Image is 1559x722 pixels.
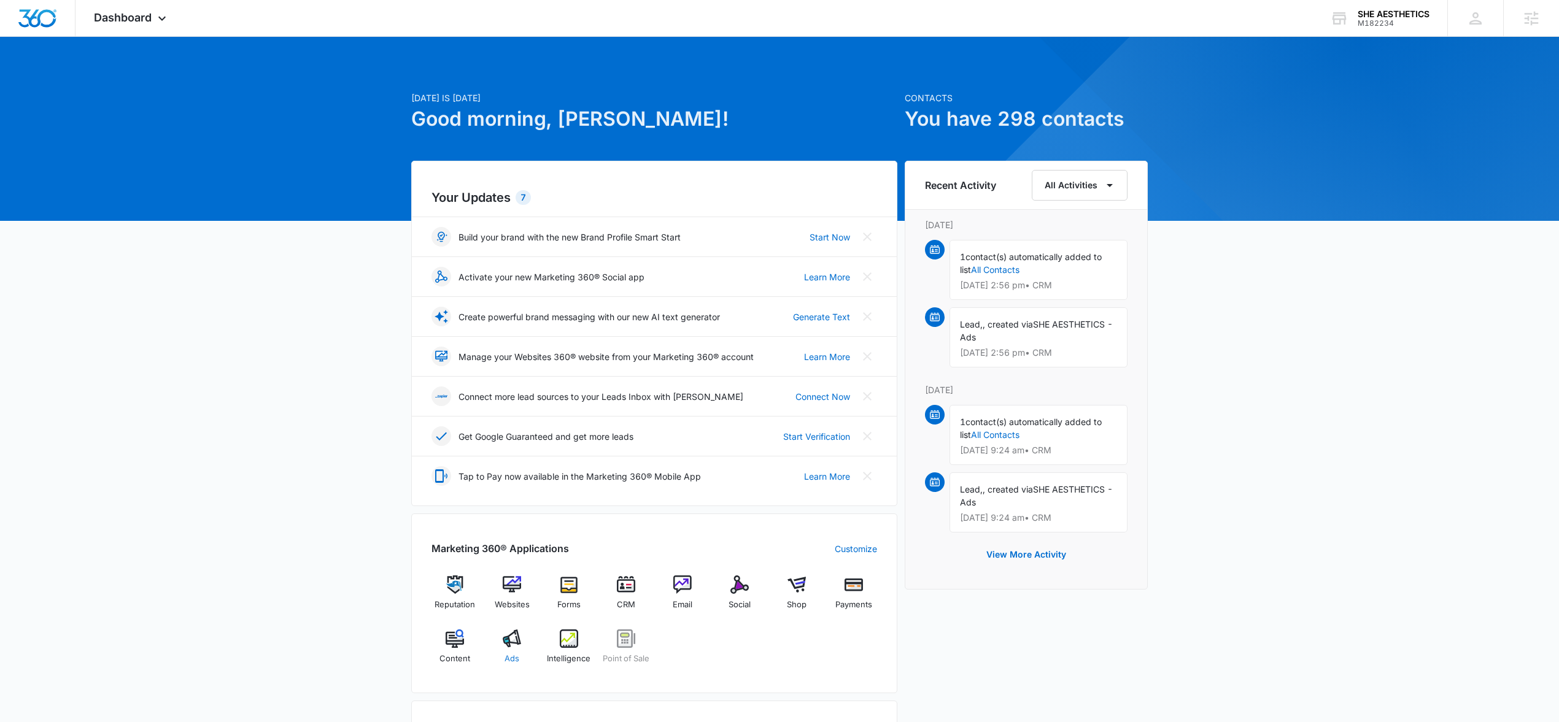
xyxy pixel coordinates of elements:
span: Email [673,599,692,611]
span: Websites [495,599,530,611]
a: Content [431,629,479,674]
span: Ads [505,653,519,665]
p: [DATE] 2:56 pm • CRM [960,281,1117,290]
span: Content [439,653,470,665]
span: Forms [557,599,581,611]
p: [DATE] 9:24 am • CRM [960,446,1117,455]
a: Generate Text [793,310,850,323]
button: Close [857,347,877,366]
span: Dashboard [94,11,152,24]
a: Start Now [810,231,850,244]
a: Point of Sale [602,629,649,674]
p: Connect more lead sources to your Leads Inbox with [PERSON_NAME] [458,390,743,403]
span: Intelligence [547,653,590,665]
button: Close [857,227,877,247]
a: Customize [835,542,877,555]
h6: Recent Activity [925,178,996,193]
p: Get Google Guaranteed and get more leads [458,430,633,443]
button: Close [857,307,877,326]
span: Social [729,599,751,611]
button: Close [857,426,877,446]
a: Payments [830,575,877,620]
p: [DATE] [925,218,1128,231]
a: All Contacts [971,264,1019,275]
a: Ads [489,629,536,674]
a: CRM [602,575,649,620]
span: Lead, [960,319,983,329]
p: [DATE] is [DATE] [411,91,897,104]
a: Websites [489,575,536,620]
span: Point of Sale [603,653,649,665]
span: Payments [835,599,872,611]
span: Shop [787,599,807,611]
span: 1 [960,252,965,262]
a: Social [716,575,764,620]
span: CRM [617,599,635,611]
a: Start Verification [783,430,850,443]
p: Tap to Pay now available in the Marketing 360® Mobile App [458,470,701,483]
a: Shop [773,575,821,620]
div: 7 [516,190,531,205]
div: account id [1358,19,1429,28]
div: account name [1358,9,1429,19]
span: , created via [983,319,1033,329]
button: View More Activity [974,540,1078,569]
span: Lead, [960,484,983,494]
span: SHE AESTHETICS - Ads [960,319,1113,342]
h1: Good morning, [PERSON_NAME]! [411,104,897,134]
span: contact(s) automatically added to list [960,252,1102,275]
p: [DATE] 9:24 am • CRM [960,513,1117,522]
a: Email [659,575,706,620]
h1: You have 298 contacts [905,104,1148,134]
a: Learn More [804,470,850,483]
h2: Marketing 360® Applications [431,541,569,556]
button: Close [857,386,877,406]
p: Create powerful brand messaging with our new AI text generator [458,310,720,323]
a: Connect Now [795,390,850,403]
span: SHE AESTHETICS - Ads [960,484,1113,507]
p: [DATE] [925,383,1128,396]
span: contact(s) automatically added to list [960,417,1102,440]
a: Intelligence [546,629,593,674]
p: Build your brand with the new Brand Profile Smart Start [458,231,681,244]
span: Reputation [435,599,475,611]
button: Close [857,267,877,286]
button: All Activities [1032,170,1128,201]
p: Contacts [905,91,1148,104]
h2: Your Updates [431,188,877,207]
a: Forms [546,575,593,620]
p: Activate your new Marketing 360® Social app [458,271,644,283]
a: Reputation [431,575,479,620]
button: Close [857,466,877,486]
a: All Contacts [971,429,1019,440]
span: 1 [960,417,965,427]
span: , created via [983,484,1033,494]
a: Learn More [804,350,850,363]
p: Manage your Websites 360® website from your Marketing 360® account [458,350,754,363]
a: Learn More [804,271,850,283]
p: [DATE] 2:56 pm • CRM [960,348,1117,357]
